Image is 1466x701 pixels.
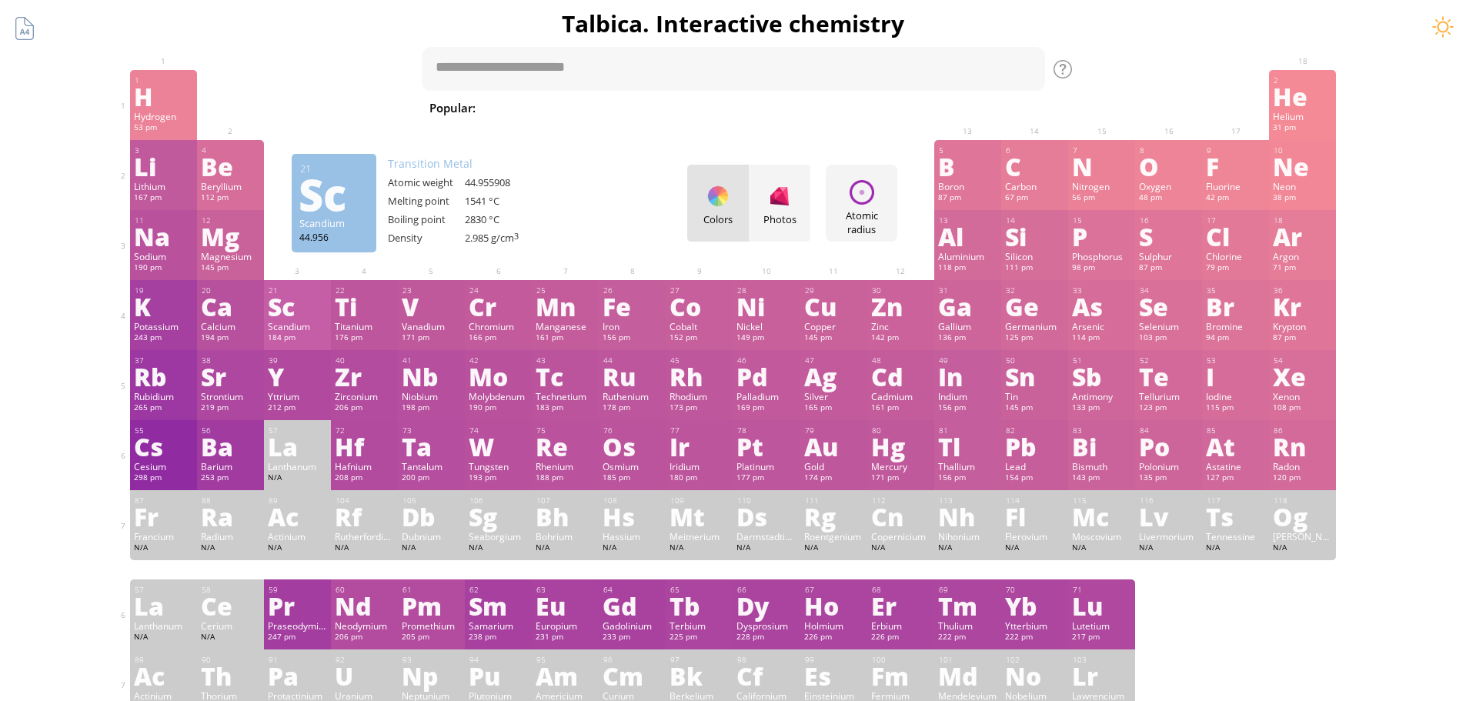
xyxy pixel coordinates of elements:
[737,426,796,436] div: 78
[938,364,997,389] div: In
[938,460,997,472] div: Thallium
[1073,426,1131,436] div: 83
[1273,320,1332,332] div: Krypton
[670,390,729,402] div: Rhodium
[1274,215,1332,225] div: 18
[939,215,997,225] div: 13
[905,98,972,117] span: Methane
[1005,224,1064,249] div: Si
[1274,145,1332,155] div: 10
[402,294,461,319] div: V
[201,390,260,402] div: Strontium
[1073,356,1131,366] div: 51
[135,75,193,85] div: 1
[1140,356,1198,366] div: 52
[134,332,193,345] div: 243 pm
[1006,215,1064,225] div: 14
[1207,285,1265,295] div: 35
[804,460,863,472] div: Gold
[201,154,260,179] div: Be
[938,154,997,179] div: B
[650,98,693,117] span: H O
[1206,250,1265,262] div: Chlorine
[603,426,662,436] div: 76
[805,356,863,366] div: 47
[536,285,595,295] div: 25
[335,320,394,332] div: Titanium
[1273,122,1332,135] div: 31 pm
[1072,434,1131,459] div: Bi
[269,285,327,295] div: 21
[670,460,729,472] div: Iridium
[336,285,394,295] div: 22
[804,434,863,459] div: Au
[429,98,487,119] div: Popular:
[201,192,260,205] div: 112 pm
[465,175,542,189] div: 44.955908
[804,320,863,332] div: Copper
[804,402,863,415] div: 165 pm
[402,320,461,332] div: Vanadium
[299,231,369,243] div: 44.956
[202,426,260,436] div: 56
[603,320,662,332] div: Iron
[134,122,193,135] div: 53 pm
[1273,402,1332,415] div: 108 pm
[603,332,662,345] div: 156 pm
[669,108,673,118] sub: 2
[736,434,796,459] div: Pt
[670,356,729,366] div: 45
[135,426,193,436] div: 55
[118,8,1349,39] h1: Talbica. Interactive chemistry
[699,98,753,117] span: H SO
[268,364,327,389] div: Y
[134,402,193,415] div: 265 pm
[1139,180,1198,192] div: Oxygen
[335,402,394,415] div: 206 pm
[871,434,930,459] div: Hg
[1072,460,1131,472] div: Bismuth
[1206,434,1265,459] div: At
[1005,460,1064,472] div: Lead
[1139,402,1198,415] div: 123 pm
[736,402,796,415] div: 169 pm
[1206,402,1265,415] div: 115 pm
[938,390,997,402] div: Indium
[469,460,528,472] div: Tungsten
[335,332,394,345] div: 176 pm
[939,145,997,155] div: 5
[872,356,930,366] div: 48
[1005,434,1064,459] div: Pb
[465,194,542,208] div: 1541 °C
[593,98,645,117] span: Water
[603,364,662,389] div: Ru
[469,434,528,459] div: W
[469,402,528,415] div: 190 pm
[201,294,260,319] div: Ca
[805,285,863,295] div: 29
[670,426,729,436] div: 77
[1273,84,1332,108] div: He
[134,390,193,402] div: Rubidium
[1072,180,1131,192] div: Nitrogen
[536,390,595,402] div: Technetium
[1072,390,1131,402] div: Antimony
[388,231,465,245] div: Density
[1206,294,1265,319] div: Br
[804,332,863,345] div: 145 pm
[1005,262,1064,275] div: 111 pm
[1139,294,1198,319] div: Se
[938,402,997,415] div: 156 pm
[402,364,461,389] div: Nb
[603,294,662,319] div: Fe
[938,224,997,249] div: Al
[1206,332,1265,345] div: 94 pm
[1274,285,1332,295] div: 36
[202,145,260,155] div: 4
[736,320,796,332] div: Nickel
[1139,192,1198,205] div: 48 pm
[335,390,394,402] div: Zirconium
[736,390,796,402] div: Palladium
[1273,460,1332,472] div: Radon
[804,294,863,319] div: Cu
